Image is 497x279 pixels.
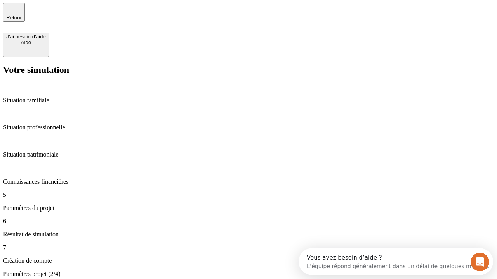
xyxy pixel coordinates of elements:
[299,248,493,275] iframe: Intercom live chat discovery launcher
[3,97,494,104] p: Situation familiale
[8,13,191,21] div: L’équipe répond généralement dans un délai de quelques minutes.
[3,33,49,57] button: J’ai besoin d'aideAide
[3,244,494,251] p: 7
[3,3,214,24] div: Ouvrir le Messenger Intercom
[3,151,494,158] p: Situation patrimoniale
[3,178,494,185] p: Connaissances financières
[3,270,494,277] p: Paramètres projet (2/4)
[6,34,46,40] div: J’ai besoin d'aide
[3,191,494,198] p: 5
[6,15,22,21] span: Retour
[8,7,191,13] div: Vous avez besoin d’aide ?
[3,124,494,131] p: Situation professionnelle
[6,40,46,45] div: Aide
[3,257,494,264] p: Création de compte
[471,253,489,271] iframe: Intercom live chat
[3,3,25,22] button: Retour
[3,231,494,238] p: Résultat de simulation
[3,218,494,225] p: 6
[3,65,494,75] h2: Votre simulation
[3,205,494,212] p: Paramètres du projet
